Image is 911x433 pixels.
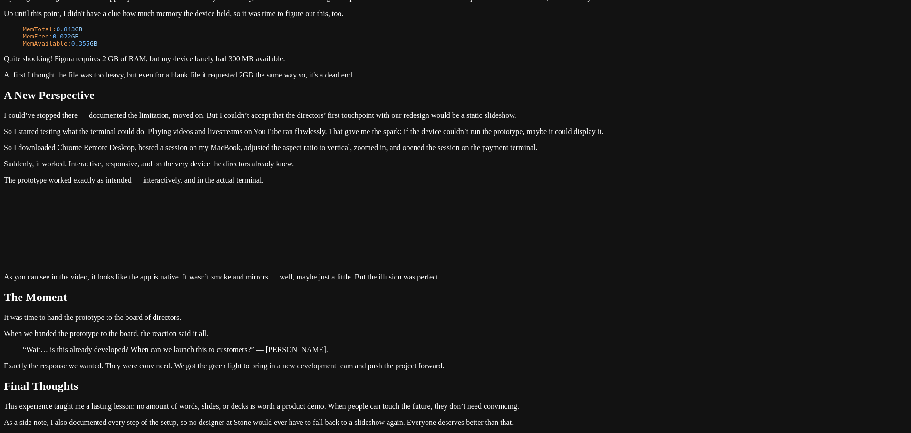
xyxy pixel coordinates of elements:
span: GB [90,40,97,47]
h2: A New Perspective [4,89,907,102]
span: MemAvailable: [23,40,71,47]
p: So I downloaded Chrome Remote Desktop, hosted a session on my MacBook, adjusted the aspect ratio ... [4,144,907,152]
p: So I started testing what the terminal could do. Playing videos and livestreams on YouTube ran fl... [4,127,907,136]
p: It was time to hand the prototype to the board of directors. [4,313,907,322]
h2: Final Thoughts [4,380,907,393]
span: 0.022 [53,33,71,40]
p: Quite shocking! Figma requires 2 GB of RAM, but my device barely had 300 MB available. [4,55,907,63]
p: The prototype worked exactly as intended — interactively, and in the actual terminal. [4,176,907,184]
p: I could’ve stopped there — documented the limitation, moved on. But I couldn’t accept that the di... [4,111,907,120]
p: As a side note, I also documented every step of the setup, so no designer at Stone would ever hav... [4,418,907,427]
p: Exactly the response we wanted. They were convinced. We got the green light to bring in a new dev... [4,362,907,370]
span: MemTotal: [23,26,56,33]
span: MemFree: [23,33,53,40]
p: At first I thought the file was too heavy, but even for a blank file it requested 2GB the same wa... [4,71,907,79]
p: As you can see in the video, it looks like the app is native. It wasn’t smoke and mirrors — well,... [4,273,907,281]
p: Suddenly, it worked. Interactive, responsive, and on the very device the directors already knew. [4,160,907,168]
span: 0.843 [56,26,75,33]
h2: The Moment [4,291,907,304]
span: GB [75,26,83,33]
span: 0.355 [71,40,90,47]
p: This experience taught me a lasting lesson: no amount of words, slides, or decks is worth a produ... [4,402,907,411]
p: When we handed the prototype to the board, the reaction said it all. [4,329,907,338]
span: GB [71,33,79,40]
p: Up until this point, I didn't have a clue how much memory the device held, so it was time to figu... [4,10,907,18]
p: “Wait… is this already developed? When can we launch this to customers?” ― [PERSON_NAME]. [23,346,888,354]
